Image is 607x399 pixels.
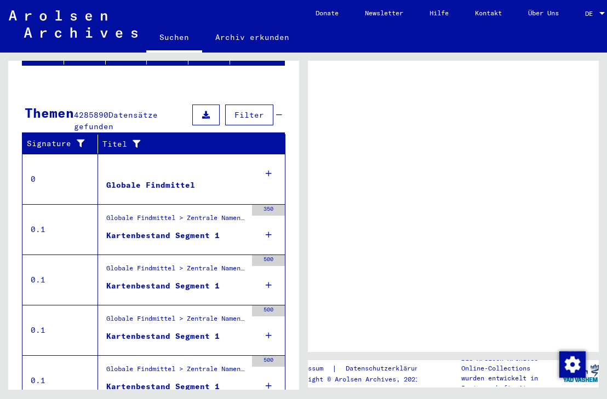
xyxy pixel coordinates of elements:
div: Kartenbestand Segment 1 [106,381,220,392]
td: 0.1 [22,305,98,355]
p: wurden entwickelt in Partnerschaft mit [461,373,563,393]
div: Kartenbestand Segment 1 [106,230,220,241]
a: Archiv erkunden [202,24,302,50]
span: 4285890 [74,110,108,120]
div: Globale Findmittel > Zentrale Namenkartei > Karten, die während oder unmittelbar vor der sequenti... [106,314,247,329]
div: Themen [25,103,74,123]
div: Globale Findmittel [106,180,195,191]
span: DE [585,10,597,18]
a: Datenschutzerklärung [337,363,436,374]
a: Suchen [146,24,202,53]
div: Globale Findmittel > Zentrale Namenkartei > phonetisch sortierte Hinweiskarten, die für die Digit... [106,364,247,379]
div: Signature [27,138,89,149]
div: 350 [252,205,285,216]
div: Zustimmung ändern [559,351,585,377]
div: 500 [252,356,285,367]
div: Titel [102,138,264,150]
td: 0.1 [22,255,98,305]
div: 500 [252,305,285,316]
p: Die Arolsen Archives Online-Collections [461,354,563,373]
p: Copyright © Arolsen Archives, 2021 [289,374,436,384]
span: Filter [234,110,264,120]
div: Signature [27,135,100,153]
div: Titel [102,135,274,153]
div: Globale Findmittel > Zentrale Namenkartei > Hinweiskarten und Originale, die in T/D-Fällen aufgef... [106,263,247,279]
button: Filter [225,105,273,125]
div: 500 [252,255,285,266]
div: Globale Findmittel > Zentrale Namenkartei > Karteikarten, die im Rahmen der sequentiellen Massend... [106,213,247,228]
td: 0.1 [22,204,98,255]
div: Kartenbestand Segment 1 [106,280,220,292]
img: Arolsen_neg.svg [9,10,138,38]
td: 0 [22,154,98,204]
a: Impressum [289,363,332,374]
div: | [289,363,436,374]
span: Datensätze gefunden [74,110,158,131]
div: Kartenbestand Segment 1 [106,331,220,342]
img: Zustimmung ändern [559,351,586,378]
